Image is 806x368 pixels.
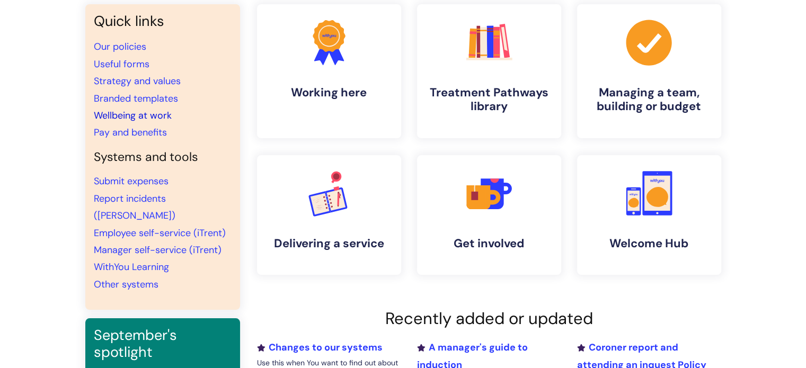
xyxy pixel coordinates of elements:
[94,175,169,187] a: Submit expenses
[426,237,553,250] h4: Get involved
[94,13,232,30] h3: Quick links
[94,227,226,239] a: Employee self-service (iTrent)
[94,92,178,105] a: Branded templates
[94,327,232,361] h3: September's spotlight
[94,278,158,291] a: Other systems
[577,155,721,275] a: Welcome Hub
[94,192,175,222] a: Report incidents ([PERSON_NAME])
[257,341,383,354] a: Changes to our systems
[94,126,167,139] a: Pay and benefits
[586,237,713,250] h4: Welcome Hub
[257,309,721,328] h2: Recently added or updated
[257,155,401,275] a: Delivering a service
[265,86,393,100] h4: Working here
[94,109,172,122] a: Wellbeing at work
[94,150,232,165] h4: Systems and tools
[94,40,146,53] a: Our policies
[586,86,713,114] h4: Managing a team, building or budget
[94,244,222,256] a: Manager self-service (iTrent)
[265,237,393,250] h4: Delivering a service
[94,75,181,87] a: Strategy and values
[577,4,721,138] a: Managing a team, building or budget
[94,261,169,273] a: WithYou Learning
[426,86,553,114] h4: Treatment Pathways library
[257,4,401,138] a: Working here
[417,4,561,138] a: Treatment Pathways library
[94,58,149,70] a: Useful forms
[417,155,561,275] a: Get involved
